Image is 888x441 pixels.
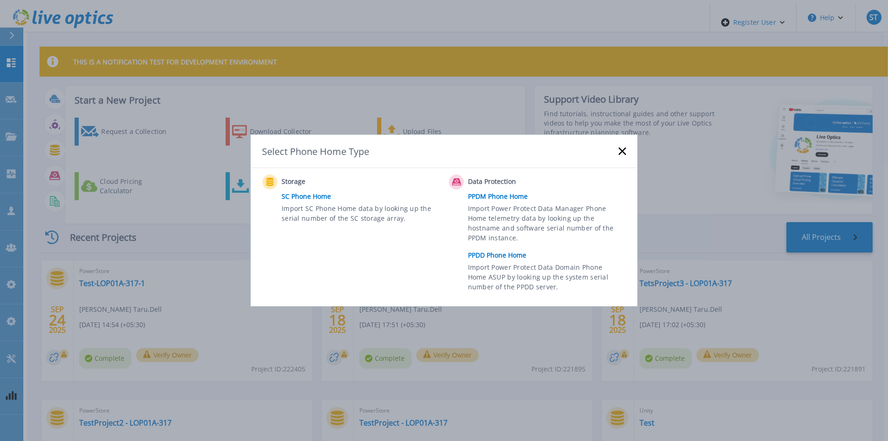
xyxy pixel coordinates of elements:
[262,145,370,158] div: Select Phone Home Type
[282,203,437,225] span: Import SC Phone Home data by looking up the serial number of the SC storage array.
[468,176,561,188] span: Data Protection
[282,189,444,203] a: SC Phone Home
[468,262,623,294] span: Import Power Protect Data Domain Phone Home ASUP by looking up the system serial number of the PP...
[468,248,631,262] a: PPDD Phone Home
[468,203,623,246] span: Import Power Protect Data Manager Phone Home telemetry data by looking up the hostname and softwa...
[282,176,374,188] span: Storage
[468,189,631,203] a: PPDM Phone Home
